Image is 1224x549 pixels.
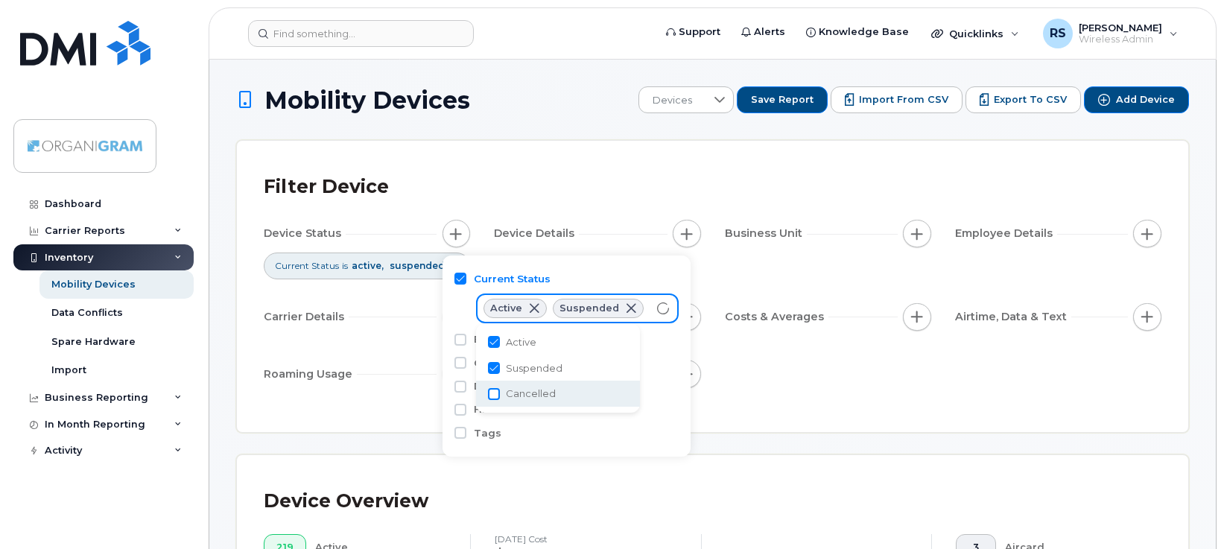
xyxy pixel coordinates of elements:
[342,259,348,272] span: is
[831,86,963,113] button: Import from CSV
[476,381,640,407] li: Cancelled
[559,304,619,313] span: Suspended
[476,355,640,381] li: Suspended
[1116,93,1175,107] span: Add Device
[352,260,386,271] span: active
[474,272,551,286] label: Current Status
[275,259,339,272] span: Current Status
[264,482,428,521] div: Device Overview
[737,86,828,113] button: Save Report
[725,226,807,241] span: Business Unit
[495,534,676,544] h4: [DATE] cost
[390,260,445,271] span: suspended
[494,226,579,241] span: Device Details
[476,323,640,413] ul: Option List
[474,402,570,416] label: HR Feed Override
[474,332,544,346] label: Billing Status
[955,309,1071,325] span: Airtime, Data & Text
[264,226,346,241] span: Device Status
[506,387,556,401] span: Cancelled
[639,87,705,114] span: Devices
[264,87,470,113] span: Mobility Devices
[1084,86,1189,113] button: Add Device
[264,168,389,206] div: Filter Device
[476,329,640,355] li: Active
[264,309,349,325] span: Carrier Details
[264,366,357,382] span: Roaming Usage
[474,356,559,370] label: Call Forwarding
[474,426,501,440] label: Tags
[506,361,562,375] span: Suspended
[859,93,948,107] span: Import from CSV
[474,379,532,393] label: Data Block
[994,93,1067,107] span: Export to CSV
[965,86,1081,113] button: Export to CSV
[955,226,1057,241] span: Employee Details
[725,309,828,325] span: Costs & Averages
[506,335,536,349] span: Active
[490,304,522,313] span: Active
[751,93,814,107] span: Save Report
